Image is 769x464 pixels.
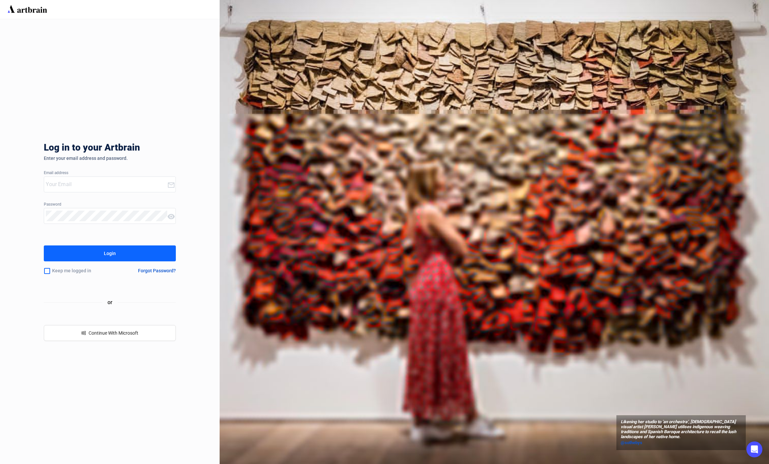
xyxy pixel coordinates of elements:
[44,325,175,341] button: windowsContinue With Microsoft
[89,330,138,336] span: Continue With Microsoft
[44,245,175,261] button: Login
[621,420,741,439] span: Likening her studio to ‘an orchestra’, [DEMOGRAPHIC_DATA] visual artist [PERSON_NAME] utilises in...
[621,440,642,445] span: @sothebys
[138,268,176,273] div: Forgot Password?
[102,298,118,306] span: or
[44,264,116,278] div: Keep me logged in
[746,441,762,457] div: Open Intercom Messenger
[621,439,741,446] a: @sothebys
[44,171,175,175] div: Email address
[104,248,116,259] div: Login
[44,202,175,207] div: Password
[81,331,86,335] span: windows
[44,156,175,161] div: Enter your email address and password.
[46,179,167,190] input: Your Email
[44,142,243,156] div: Log in to your Artbrain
